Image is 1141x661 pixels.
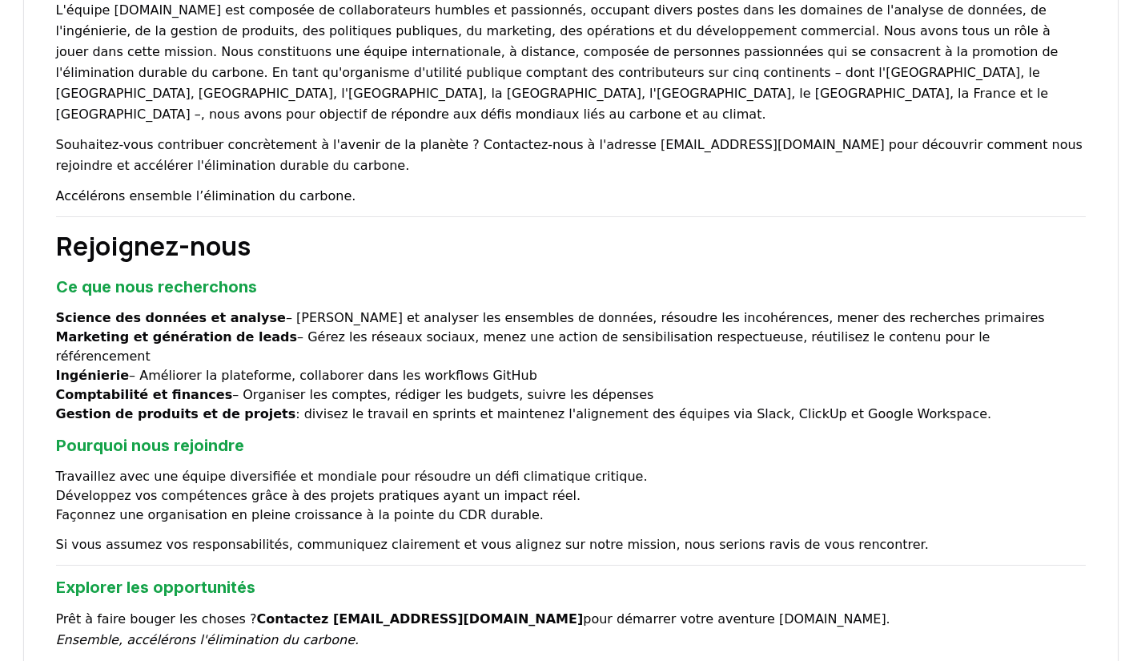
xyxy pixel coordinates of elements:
font: Travaillez avec une équipe diversifiée et mondiale pour résoudre un défi climatique critique. [56,469,648,484]
font: Marketing et génération de leads [56,329,298,345]
font: Ce que nous recherchons [56,277,257,296]
font: – Gérez les réseaux sociaux, menez une action de sensibilisation respectueuse, réutilisez le cont... [56,329,990,364]
font: L'équipe [DOMAIN_NAME] est composée de collaborateurs humbles et passionnés, occupant divers post... [56,2,1059,122]
font: Contactez [EMAIL_ADDRESS][DOMAIN_NAME] [257,611,584,627]
font: – [PERSON_NAME] et analyser les ensembles de données, résoudre les incohérences, mener des recher... [286,310,1045,325]
font: Souhaitez-vous contribuer concrètement à l'avenir de la planète ? Contactez-nous à l'adresse [EMA... [56,137,1083,173]
font: Gestion de produits et de projets [56,406,296,421]
font: Prêt à faire bouger les choses ? [56,611,257,627]
font: pour démarrer votre aventure [DOMAIN_NAME]. [583,611,890,627]
font: Pourquoi nous rejoindre [56,436,244,455]
font: Explorer les opportunités [56,578,255,597]
font: Ingénierie [56,368,130,383]
font: Développez vos compétences grâce à des projets pratiques ayant un impact réel. [56,488,581,503]
font: – Organiser les comptes, rédiger les budgets, suivre les dépenses [232,387,653,402]
font: : divisez le travail en sprints et maintenez l'alignement des équipes via Slack, ClickUp et Googl... [295,406,991,421]
font: Accélérons ensemble l’élimination du carbone. [56,188,356,204]
font: Rejoignez-nous [56,228,251,264]
font: – Améliorer la plateforme, collaborer dans les workflows GitHub [129,368,537,383]
font: Ensemble, accélérons l'élimination du carbone. [56,632,360,647]
font: Si vous assumez vos responsabilités, communiquez clairement et vous alignez sur notre mission, no... [56,537,929,552]
font: Façonnez une organisation en pleine croissance à la pointe du CDR durable. [56,507,544,522]
font: Comptabilité et finances [56,387,233,402]
font: Science des données et analyse [56,310,286,325]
